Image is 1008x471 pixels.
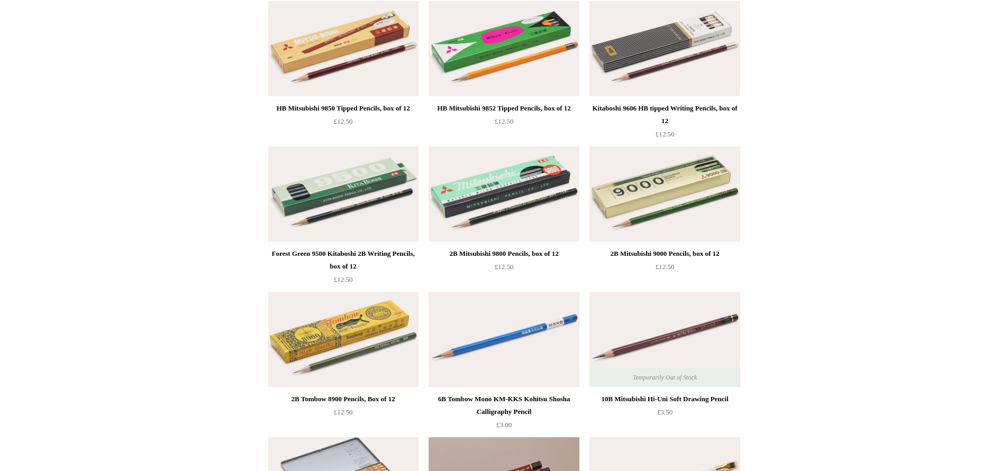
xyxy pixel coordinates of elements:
img: 2B Mitsubishi 9000 Pencils, box of 12 [589,146,740,242]
a: Forest Green 9500 Kitaboshi 2B Writing Pencils, box of 12 £12.50 [268,247,419,291]
div: Kitaboshi 9606 HB tipped Writing Pencils, box of 12 [592,102,737,127]
span: £12.50 [656,130,675,138]
span: £3.00 [496,421,512,429]
a: 2B Mitsubishi 9800 Pencils, box of 12 £12.50 [429,247,579,291]
div: Forest Green 9500 Kitaboshi 2B Writing Pencils, box of 12 [271,247,416,273]
a: 2B Tombow 8900 Pencils, Box of 12 2B Tombow 8900 Pencils, Box of 12 [268,292,419,387]
a: Kitaboshi 9606 HB tipped Writing Pencils, box of 12 Kitaboshi 9606 HB tipped Writing Pencils, box... [589,1,740,96]
a: 2B Mitsubishi 9000 Pencils, box of 12 £12.50 [589,247,740,291]
div: 6B Tombow Mono KM-KKS Kohitsu Shosha Calligraphy Pencil [431,393,576,418]
img: 2B Mitsubishi 9800 Pencils, box of 12 [429,146,579,242]
div: 2B Mitsubishi 9000 Pencils, box of 12 [592,247,737,260]
span: £12.50 [334,275,353,283]
div: HB Mitsubishi 9852 Tipped Pencils, box of 12 [431,102,576,115]
a: 2B Tombow 8900 Pencils, Box of 12 £12.50 [268,393,419,436]
a: Forest Green 9500 Kitaboshi 2B Writing Pencils, box of 12 Forest Green 9500 Kitaboshi 2B Writing ... [268,146,419,242]
a: 2B Mitsubishi 9000 Pencils, box of 12 2B Mitsubishi 9000 Pencils, box of 12 [589,146,740,242]
a: 6B Tombow Mono KM-KKS Kohitsu Shosha Calligraphy Pencil 6B Tombow Mono KM-KKS Kohitsu Shosha Call... [429,292,579,387]
span: £12.50 [334,117,353,125]
div: 2B Tombow 8900 Pencils, Box of 12 [271,393,416,405]
div: HB Mitsubishi 9850 Tipped Pencils, box of 12 [271,102,416,115]
span: £12.50 [656,263,675,271]
img: 6B Tombow Mono KM-KKS Kohitsu Shosha Calligraphy Pencil [429,292,579,387]
div: 10B Mitsubishi Hi-Uni Soft Drawing Pencil [592,393,737,405]
img: HB Mitsubishi 9850 Tipped Pencils, box of 12 [268,1,419,96]
a: Kitaboshi 9606 HB tipped Writing Pencils, box of 12 £12.50 [589,102,740,145]
span: Temporarily Out of Stock [622,368,707,387]
span: £12.50 [495,117,514,125]
a: 10B Mitsubishi Hi-Uni Soft Drawing Pencil 10B Mitsubishi Hi-Uni Soft Drawing Pencil Temporarily O... [589,292,740,387]
a: 10B Mitsubishi Hi-Uni Soft Drawing Pencil £3.50 [589,393,740,436]
span: £12.50 [334,408,353,416]
span: £3.50 [657,408,673,416]
img: 2B Tombow 8900 Pencils, Box of 12 [268,292,419,387]
div: 2B Mitsubishi 9800 Pencils, box of 12 [431,247,576,260]
span: £12.50 [495,263,514,271]
a: HB Mitsubishi 9852 Tipped Pencils, box of 12 HB Mitsubishi 9852 Tipped Pencils, box of 12 [429,1,579,96]
a: 2B Mitsubishi 9800 Pencils, box of 12 2B Mitsubishi 9800 Pencils, box of 12 [429,146,579,242]
img: Kitaboshi 9606 HB tipped Writing Pencils, box of 12 [589,1,740,96]
img: Forest Green 9500 Kitaboshi 2B Writing Pencils, box of 12 [268,146,419,242]
a: HB Mitsubishi 9850 Tipped Pencils, box of 12 £12.50 [268,102,419,145]
a: HB Mitsubishi 9852 Tipped Pencils, box of 12 £12.50 [429,102,579,145]
a: HB Mitsubishi 9850 Tipped Pencils, box of 12 HB Mitsubishi 9850 Tipped Pencils, box of 12 [268,1,419,96]
a: 6B Tombow Mono KM-KKS Kohitsu Shosha Calligraphy Pencil £3.00 [429,393,579,436]
img: HB Mitsubishi 9852 Tipped Pencils, box of 12 [429,1,579,96]
img: 10B Mitsubishi Hi-Uni Soft Drawing Pencil [589,292,740,387]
